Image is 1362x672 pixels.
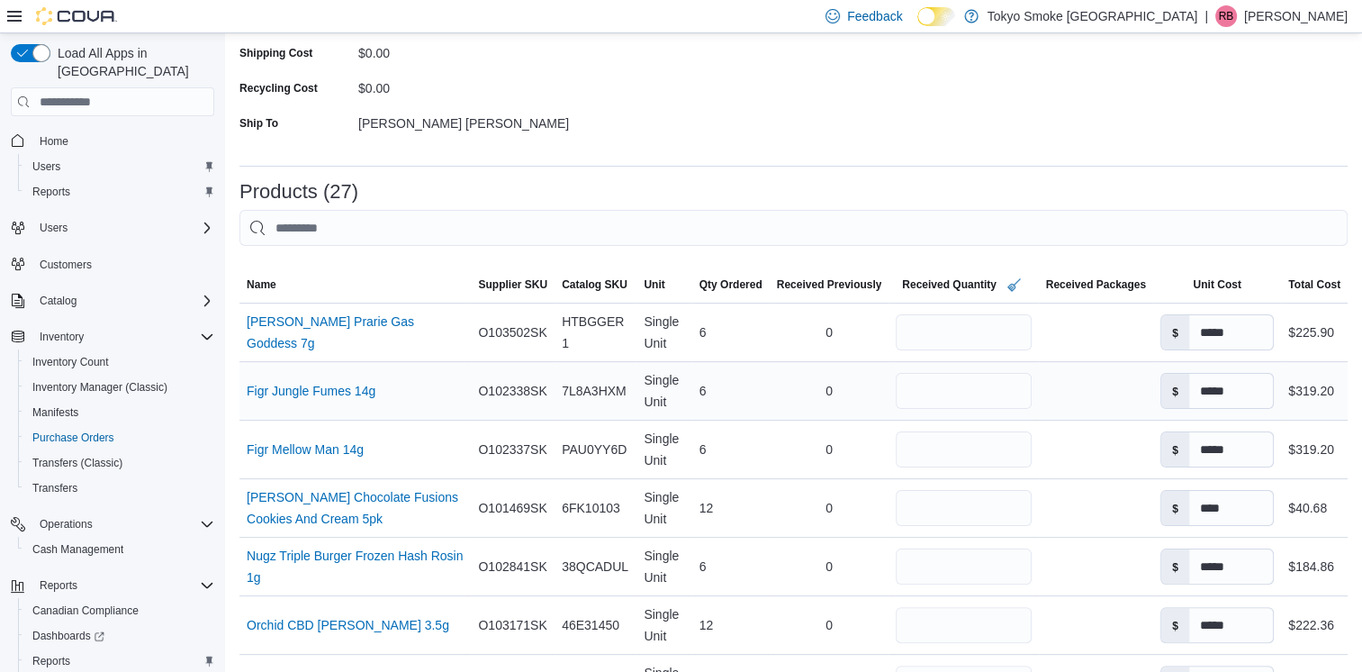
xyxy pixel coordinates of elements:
[562,277,627,292] span: Catalog SKU
[770,549,889,585] div: 0
[358,74,600,95] div: $0.00
[25,377,175,398] a: Inventory Manager (Classic)
[770,314,889,350] div: 0
[478,497,546,519] span: O101469SK
[32,405,78,420] span: Manifests
[25,156,214,177] span: Users
[247,486,464,530] a: [PERSON_NAME] Chocolate Fusions Cookies And Cream 5pk
[1161,491,1189,525] label: $
[25,539,131,560] a: Cash Management
[25,181,214,203] span: Reports
[239,116,278,131] label: Ship To
[636,538,691,595] div: Single Unit
[18,598,221,623] button: Canadian Compliance
[1288,614,1334,636] div: $222.36
[32,129,214,151] span: Home
[32,326,214,348] span: Inventory
[32,575,214,596] span: Reports
[478,277,547,292] span: Supplier SKU
[562,439,627,460] span: PAU0YY6D
[25,477,85,499] a: Transfers
[777,277,882,292] span: Received Previously
[239,270,471,299] button: Name
[25,452,214,474] span: Transfers (Classic)
[358,39,600,60] div: $0.00
[32,159,60,174] span: Users
[562,556,628,577] span: 38QCADUL
[32,217,75,239] button: Users
[18,179,221,204] button: Reports
[32,575,85,596] button: Reports
[636,596,691,654] div: Single Unit
[18,375,221,400] button: Inventory Manager (Classic)
[32,380,167,395] span: Inventory Manager (Classic)
[692,431,770,468] div: 6
[247,311,464,354] a: [PERSON_NAME] Prarie Gas Goddess 7g
[32,431,114,445] span: Purchase Orders
[32,131,76,152] a: Home
[1288,556,1334,577] div: $184.86
[32,355,109,369] span: Inventory Count
[478,380,546,402] span: O102338SK
[25,539,214,560] span: Cash Management
[478,322,546,343] span: O103502SK
[699,277,762,292] span: Qty Ordered
[32,254,99,276] a: Customers
[40,258,92,272] span: Customers
[4,288,221,313] button: Catalog
[692,373,770,409] div: 6
[25,625,214,647] span: Dashboards
[25,156,68,177] a: Users
[32,456,122,470] span: Transfers (Classic)
[25,427,214,449] span: Purchase Orders
[4,251,221,277] button: Customers
[32,513,100,535] button: Operations
[1288,497,1327,519] div: $40.68
[478,556,546,577] span: O102841SK
[239,46,312,60] label: Shipping Cost
[247,614,449,636] a: Orchid CBD [PERSON_NAME] 3.5g
[40,221,68,235] span: Users
[32,654,70,668] span: Reports
[692,314,770,350] div: 6
[478,439,546,460] span: O102337SK
[4,512,221,537] button: Operations
[247,439,364,460] a: Figr Mellow Man 14g
[636,421,691,478] div: Single Unit
[32,217,214,239] span: Users
[636,304,691,361] div: Single Unit
[247,380,375,402] a: Figr Jungle Fumes 14g
[18,154,221,179] button: Users
[1161,432,1189,467] label: $
[25,402,214,423] span: Manifests
[18,623,221,649] a: Dashboards
[32,253,214,276] span: Customers
[18,476,221,501] button: Transfers
[40,134,68,149] span: Home
[636,479,691,537] div: Single Unit
[1161,549,1189,584] label: $
[1161,315,1189,350] label: $
[247,545,464,588] a: Nugz Triple Burger Frozen Hash Rosin 1g
[32,542,123,557] span: Cash Management
[239,181,358,203] h3: Products (27)
[4,573,221,598] button: Reports
[40,330,84,344] span: Inventory
[25,351,214,373] span: Inventory Count
[555,270,636,299] button: Catalog SKU
[1244,5,1348,27] p: [PERSON_NAME]
[1161,374,1189,408] label: $
[18,537,221,562] button: Cash Management
[1161,608,1189,642] label: $
[32,290,84,312] button: Catalog
[25,477,214,499] span: Transfers
[1215,5,1237,27] div: Rachael Butz
[644,277,664,292] span: Unit
[4,324,221,350] button: Inventory
[25,402,86,423] a: Manifests
[692,549,770,585] div: 6
[562,614,619,636] span: 46E31450
[770,373,889,409] div: 0
[32,481,77,495] span: Transfers
[1288,277,1340,292] span: Total Cost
